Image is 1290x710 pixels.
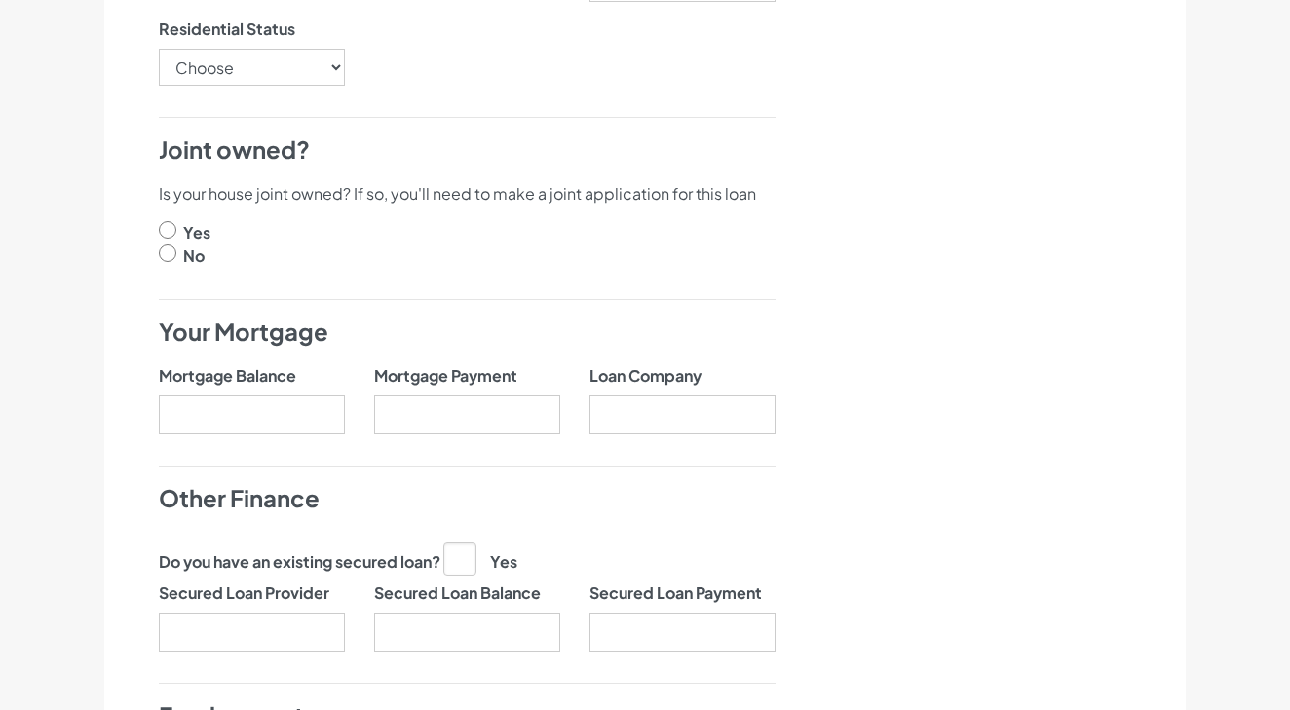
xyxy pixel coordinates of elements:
p: Is your house joint owned? If so, you'll need to make a joint application for this loan [159,182,776,206]
label: Secured Loan Provider [159,581,329,605]
h4: Joint owned? [159,133,776,167]
label: No [183,244,205,268]
label: Mortgage Balance [159,364,296,388]
label: Mortgage Payment [374,364,517,388]
label: Secured Loan Payment [589,581,762,605]
label: Yes [183,221,210,244]
label: Secured Loan Balance [374,581,541,605]
h4: Other Finance [159,482,776,515]
label: Yes [443,542,517,574]
label: Loan Company [589,364,702,388]
label: Do you have an existing secured loan? [159,550,440,574]
h4: Your Mortgage [159,316,776,349]
label: Residential Status [159,18,295,41]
